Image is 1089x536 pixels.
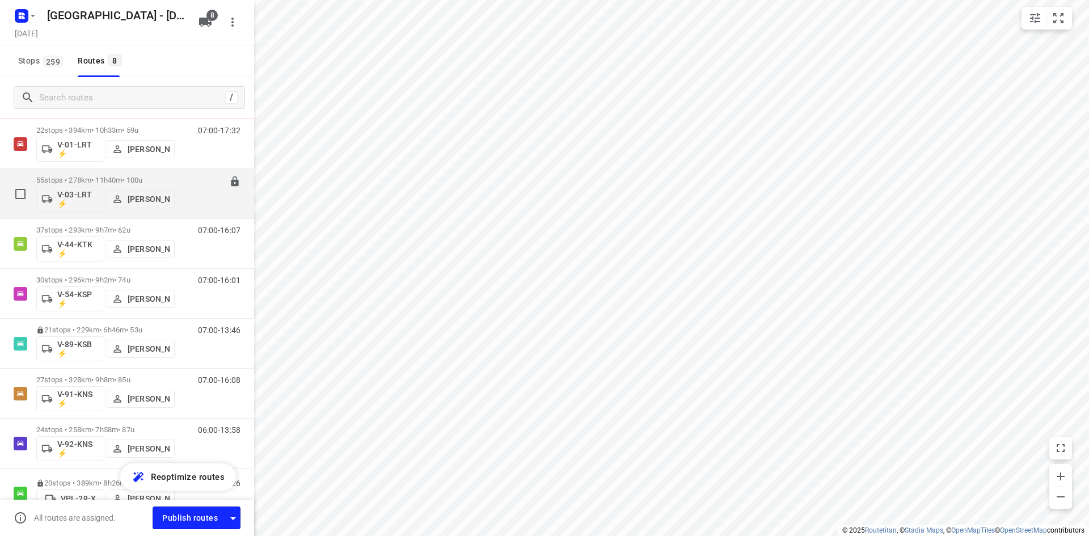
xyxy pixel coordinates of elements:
p: [PERSON_NAME] [128,394,170,403]
button: [PERSON_NAME] [107,240,175,258]
span: Select [9,183,32,205]
p: 07:00-16:01 [198,276,240,285]
a: OpenMapTiles [951,526,995,534]
button: V-44-KTK ⚡ [36,237,104,261]
p: [PERSON_NAME] [128,145,170,154]
button: [PERSON_NAME] [107,290,175,308]
div: small contained button group [1022,7,1072,29]
p: 07:00-16:08 [198,375,240,385]
p: [PERSON_NAME] [128,494,170,503]
span: Stops [18,54,66,68]
button: 8 [194,11,217,33]
p: V-92-KNS ⚡ [57,440,99,458]
h5: Rename [43,6,189,24]
p: 07:00-13:46 [198,326,240,335]
p: [PERSON_NAME] [128,244,170,254]
p: 30 stops • 296km • 9h2m • 74u [36,276,175,284]
button: Publish routes [153,507,226,529]
div: / [225,91,238,104]
p: [PERSON_NAME] [128,444,170,453]
button: V-92-KNS ⚡ [36,436,104,461]
button: V-01-LRT ⚡ [36,137,104,162]
input: Search routes [39,89,225,107]
button: V-54-KSP ⚡ [36,286,104,311]
span: 8 [206,10,218,21]
button: V-03-LRT ⚡ [36,187,104,212]
button: [PERSON_NAME] [107,340,175,358]
p: 55 stops • 278km • 11h40m • 100u [36,176,175,184]
button: More [221,11,244,33]
p: V-89-KSB ⚡ [57,340,99,358]
span: 8 [108,54,122,66]
p: 24 stops • 258km • 7h58m • 87u [36,425,175,434]
p: V-44-KTK ⚡ [57,240,99,258]
h5: Project date [10,27,43,40]
button: V-89-KSB ⚡ [36,336,104,361]
p: 20 stops • 389km • 8h26m • 56u [36,479,175,487]
button: Lock route [229,176,240,189]
p: V-03-LRT ⚡ [57,190,99,208]
button: [PERSON_NAME] [107,390,175,408]
p: [PERSON_NAME] [128,294,170,303]
p: V-91-KNS ⚡ [57,390,99,408]
a: Stadia Maps [905,526,943,534]
button: [PERSON_NAME] [107,190,175,208]
p: 07:00-16:07 [198,226,240,235]
p: V-54-KSP ⚡ [57,290,99,308]
span: Reoptimize routes [151,470,225,484]
p: [PERSON_NAME] [128,344,170,353]
li: © 2025 , © , © © contributors [842,526,1084,534]
button: V-91-KNS ⚡ [36,386,104,411]
p: [PERSON_NAME] [128,195,170,204]
button: Reoptimize routes [120,463,236,491]
button: [PERSON_NAME] [107,440,175,458]
span: Publish routes [162,511,218,525]
p: 27 stops • 328km • 9h8m • 85u [36,375,175,384]
a: OpenStreetMap [1000,526,1047,534]
button: [PERSON_NAME] [107,489,175,508]
p: 37 stops • 293km • 9h7m • 62u [36,226,175,234]
p: All routes are assigned. [34,513,116,522]
p: 07:00-17:32 [198,126,240,135]
span: 259 [43,56,63,67]
p: V-01-LRT ⚡ [57,140,99,158]
button: Fit zoom [1047,7,1070,29]
p: VPL-29-X [61,494,96,503]
div: Driver app settings [226,510,240,525]
button: [PERSON_NAME] [107,140,175,158]
button: VPL-29-X [36,489,104,508]
button: Map settings [1024,7,1046,29]
a: Routetitan [865,526,897,534]
div: Routes [78,54,125,68]
p: 21 stops • 229km • 6h46m • 53u [36,326,175,334]
p: 22 stops • 394km • 10h33m • 59u [36,126,175,134]
p: 06:00-13:58 [198,425,240,434]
